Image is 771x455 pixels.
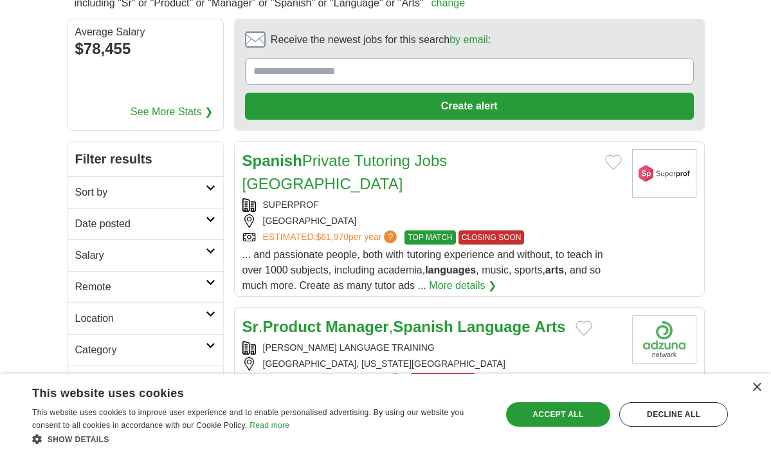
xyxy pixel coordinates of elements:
[249,421,289,430] a: Read more, opens a new window
[131,104,213,120] a: See More Stats ❯
[458,230,525,245] span: CLOSING SOON
[32,432,487,445] div: Show details
[752,383,761,393] div: Close
[507,13,758,189] iframe: Sign in with Google Dialog
[68,271,223,302] a: Remote
[316,232,349,242] span: $61,970
[68,366,223,397] a: Company
[506,402,611,427] div: Accept all
[242,357,622,371] div: [GEOGRAPHIC_DATA], [US_STATE][GEOGRAPHIC_DATA]
[242,341,622,355] div: [PERSON_NAME] LANGUAGE TRAINING
[75,185,206,200] h2: Sort by
[263,200,319,210] a: SUPERPROF
[68,142,223,176] h2: Filter results
[632,315,696,364] img: Company logo
[242,214,622,228] div: [GEOGRAPHIC_DATA]
[68,176,223,208] a: Sort by
[75,27,215,37] div: Average Salary
[325,318,389,335] strong: Manager
[68,239,223,271] a: Salary
[242,249,603,291] span: ... and passionate people, both with tutoring experience and without, to teach in over 1000 subje...
[429,278,496,293] a: More details ❯
[425,265,476,275] strong: languages
[68,334,223,366] a: Category
[545,265,564,275] strong: arts
[263,318,322,335] strong: Product
[576,320,592,336] button: Add to favorite jobs
[619,402,728,427] div: Decline all
[32,382,455,401] div: This website uses cookies
[242,152,448,192] a: SpanishPrivate Tutoring Jobs [GEOGRAPHIC_DATA]
[242,318,566,335] a: Sr.Product Manager,Spanish Language Arts
[271,32,491,48] span: Receive the newest jobs for this search :
[75,248,206,263] h2: Salary
[68,208,223,239] a: Date posted
[410,373,476,387] span: CLOSING SOON
[263,373,405,387] a: ESTIMATED:$125,105per year?
[48,435,109,444] span: Show details
[68,302,223,334] a: Location
[242,152,302,169] strong: Spanish
[534,318,565,335] strong: Arts
[389,373,402,386] span: ?
[75,342,206,358] h2: Category
[32,408,464,430] span: This website uses cookies to improve user experience and to enable personalised advertising. By u...
[242,318,259,335] strong: Sr
[449,34,488,45] a: by email
[75,311,206,326] h2: Location
[245,93,694,120] button: Create alert
[75,279,206,295] h2: Remote
[404,230,455,245] span: TOP MATCH
[75,216,206,232] h2: Date posted
[457,318,530,335] strong: Language
[393,318,453,335] strong: Spanish
[384,230,397,243] span: ?
[75,37,215,60] div: $78,455
[263,230,400,245] a: ESTIMATED:$61,970per year?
